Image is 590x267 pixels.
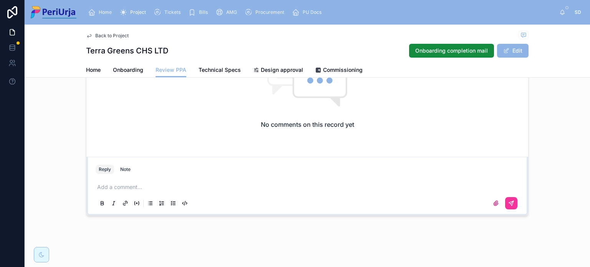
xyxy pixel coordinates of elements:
[130,9,146,15] span: Project
[261,120,354,129] h2: No comments on this record yet
[156,66,186,74] span: Review PPA
[213,5,242,19] a: AMG
[575,9,581,15] span: SD
[290,5,327,19] a: PU Docs
[151,5,186,19] a: Tickets
[113,63,143,78] a: Onboarding
[409,44,494,58] button: Onboarding completion mail
[86,66,101,74] span: Home
[303,9,322,15] span: PU Docs
[164,9,181,15] span: Tickets
[120,166,131,172] div: Note
[253,63,303,78] a: Design approval
[99,9,112,15] span: Home
[117,5,151,19] a: Project
[86,33,129,39] a: Back to Project
[113,66,143,74] span: Onboarding
[323,66,363,74] span: Commissioning
[315,63,363,78] a: Commissioning
[261,66,303,74] span: Design approval
[497,44,529,58] button: Edit
[415,47,488,55] span: Onboarding completion mail
[199,66,241,74] span: Technical Specs
[83,4,559,21] div: scrollable content
[86,5,117,19] a: Home
[255,9,284,15] span: Procurement
[242,5,290,19] a: Procurement
[117,165,134,174] button: Note
[156,63,186,78] a: Review PPA
[96,165,114,174] button: Reply
[226,9,237,15] span: AMG
[86,63,101,78] a: Home
[186,5,213,19] a: Bills
[199,63,241,78] a: Technical Specs
[31,6,76,18] img: App logo
[86,45,168,56] h1: Terra Greens CHS LTD
[199,9,208,15] span: Bills
[95,33,129,39] span: Back to Project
